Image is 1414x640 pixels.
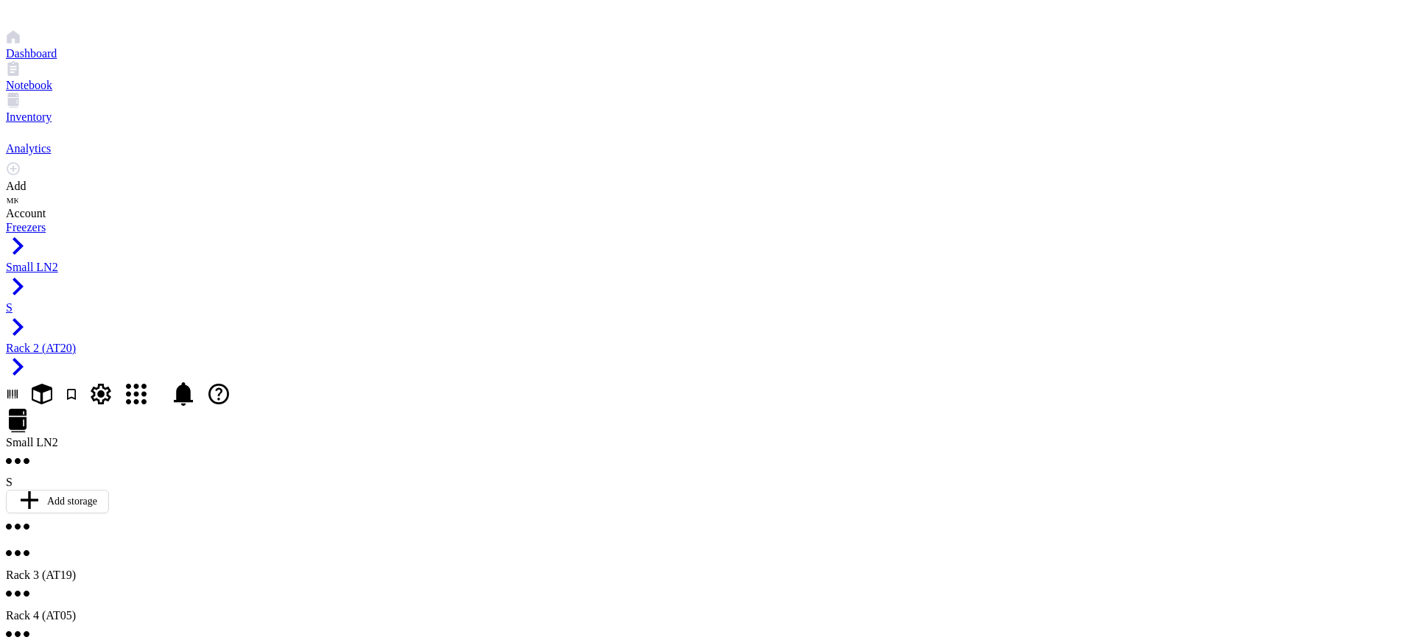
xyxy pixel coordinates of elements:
[6,261,1408,301] a: Small LN2
[6,79,1408,92] div: Notebook
[6,61,1408,93] a: Notebook
[6,569,76,581] span: Rack 3 (AT19)
[6,29,1408,61] a: Dashboard
[47,496,97,507] div: Add storage
[13,10,22,22] span: A
[6,110,1408,124] div: Inventory
[6,261,58,273] span: Small LN2
[6,47,1408,60] div: Dashboard
[6,476,1408,489] div: S
[6,609,76,622] span: Rack 4 (AT05)
[6,124,1408,155] a: Analytics
[6,436,1408,449] div: Small LN2
[6,194,19,207] span: MK
[6,301,13,314] span: S
[6,221,1408,261] a: Freezers
[6,301,1408,382] a: SRack 2 (AT20)
[6,142,1408,155] div: Analytics
[6,490,109,513] button: Add storage
[6,342,76,354] span: Rack 2 (AT20)
[6,180,1408,193] div: Add
[6,221,46,233] span: Freezers
[6,93,1408,124] a: Inventory
[6,207,1408,220] div: Account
